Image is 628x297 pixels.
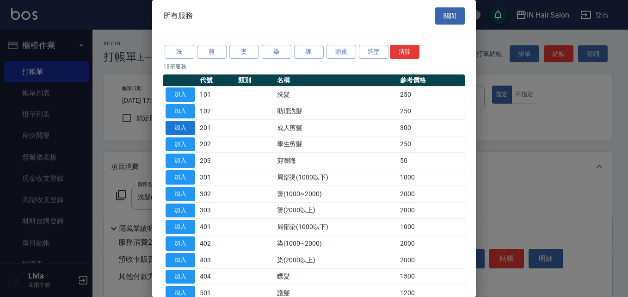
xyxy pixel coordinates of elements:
[262,45,291,59] button: 染
[398,169,465,186] td: 1000
[197,186,236,202] td: 302
[398,153,465,169] td: 50
[166,170,195,185] button: 加入
[166,187,195,201] button: 加入
[197,153,236,169] td: 203
[390,45,419,59] button: 清除
[275,268,398,285] td: 瞟髮
[398,103,465,120] td: 250
[398,119,465,136] td: 300
[275,169,398,186] td: 局部燙(1000以下)
[326,45,356,59] button: 頭皮
[275,202,398,219] td: 燙(2000以上)
[398,136,465,153] td: 250
[163,62,465,71] p: 18 筆服務
[197,169,236,186] td: 301
[275,136,398,153] td: 學生剪髮
[398,87,465,103] td: 250
[166,236,195,251] button: 加入
[166,121,195,135] button: 加入
[197,235,236,252] td: 402
[398,235,465,252] td: 2000
[166,204,195,218] button: 加入
[398,219,465,235] td: 1000
[197,252,236,268] td: 403
[166,137,195,152] button: 加入
[166,154,195,168] button: 加入
[294,45,324,59] button: 護
[275,74,398,87] th: 名稱
[359,45,388,59] button: 造型
[236,74,274,87] th: 類別
[275,153,398,169] td: 剪瀏海
[398,252,465,268] td: 2000
[197,74,236,87] th: 代號
[197,136,236,153] td: 202
[275,252,398,268] td: 染(2000以上)
[275,186,398,202] td: 燙(1000~2000)
[398,268,465,285] td: 1500
[275,119,398,136] td: 成人剪髮
[197,219,236,235] td: 401
[435,7,465,25] button: 關閉
[398,74,465,87] th: 參考價格
[163,11,193,20] span: 所有服務
[165,45,194,59] button: 洗
[275,87,398,103] td: 洗髮
[229,45,259,59] button: 燙
[197,87,236,103] td: 101
[197,45,227,59] button: 剪
[197,202,236,219] td: 303
[398,202,465,219] td: 2000
[275,235,398,252] td: 染(1000~2000)
[197,103,236,120] td: 102
[166,104,195,118] button: 加入
[398,186,465,202] td: 2000
[166,253,195,267] button: 加入
[166,87,195,102] button: 加入
[275,103,398,120] td: 助理洗髮
[275,219,398,235] td: 局部染(1000以下)
[166,270,195,284] button: 加入
[197,119,236,136] td: 201
[197,268,236,285] td: 404
[166,220,195,234] button: 加入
